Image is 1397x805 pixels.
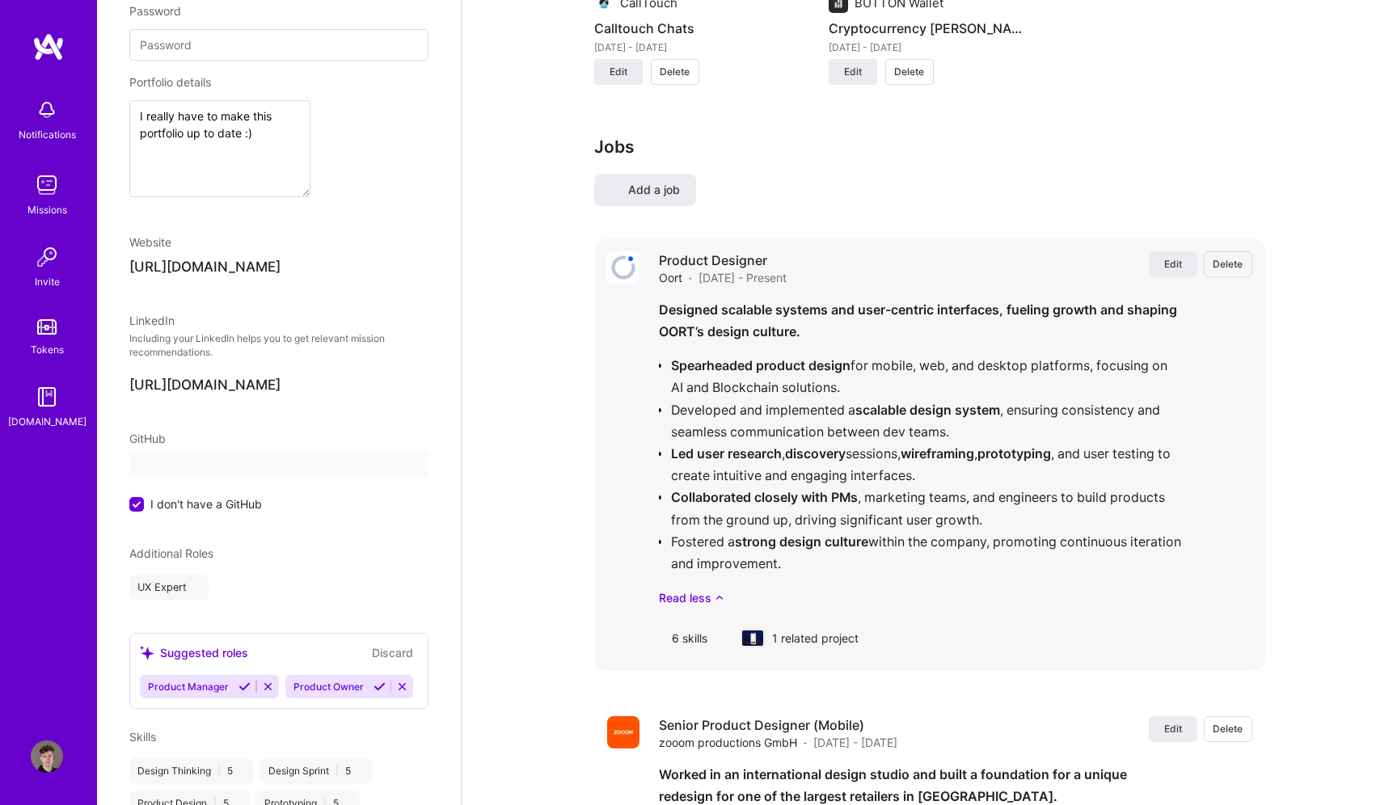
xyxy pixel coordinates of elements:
input: Password [129,29,428,61]
button: Edit [1149,716,1197,742]
div: Suggested roles [140,644,248,661]
button: Delete [1204,716,1252,742]
img: guide book [31,381,63,413]
span: · [689,269,692,286]
h4: Calltouch Chats [594,18,796,39]
span: Product Owner [293,681,364,693]
span: Delete [660,65,690,79]
img: Invite [31,241,63,273]
div: [DATE] - [DATE] [594,39,796,56]
span: Product Manager [148,681,229,693]
span: Oort [659,269,682,286]
img: Company logo [607,716,639,748]
i: icon PlusBlack [610,185,622,196]
span: Add a job [610,182,680,198]
i: icon ArrowUpSecondaryDark [715,589,724,606]
a: User Avatar [27,740,67,773]
div: Design Thinking 5 [129,758,254,784]
div: Missions [27,201,67,218]
div: Tokens [31,341,64,358]
img: Oort [742,630,763,647]
span: [DATE] - Present [698,269,787,286]
button: Add a job [594,174,696,206]
i: Accept [238,681,251,693]
img: tokens [37,319,57,335]
div: Portfolio details [129,74,428,91]
span: Website [129,235,171,249]
button: Discard [367,643,418,662]
span: · [804,734,807,751]
i: Reject [396,681,408,693]
span: Delete [1213,257,1243,271]
a: Read less [659,589,1252,606]
button: Delete [885,59,934,85]
span: Edit [844,65,862,79]
button: Edit [594,59,643,85]
i: icon Close [358,769,364,774]
span: I don't have a GitHub [150,495,262,512]
span: Edit [1164,257,1182,271]
span: Delete [1213,722,1243,735]
span: zooom productions GmbH [659,734,797,751]
textarea: I really have to make this portfolio up to date :) [129,100,310,197]
div: 1 related project [727,619,872,658]
button: Edit [1149,251,1197,277]
img: bell [31,94,63,126]
button: Delete [651,59,699,85]
h4: Product Designer [659,251,787,269]
span: | [336,765,339,778]
img: Company logo [607,251,639,284]
span: Edit [1164,722,1182,735]
img: teamwork [31,169,63,201]
span: Edit [610,65,627,79]
span: GitHub [129,432,166,445]
span: Additional Roles [129,546,213,560]
p: Including your LinkedIn helps you to get relevant mission recommendations. [129,332,428,360]
h3: Jobs [594,137,1265,157]
button: Edit [829,59,877,85]
div: 6 skills [659,619,720,658]
i: icon Close [240,769,246,774]
button: Delete [1204,251,1252,277]
span: LinkedIn [129,314,175,327]
h4: Senior Product Designer (Mobile) [659,716,897,734]
span: | [217,765,221,778]
div: Password [129,2,428,19]
img: User Avatar [31,740,63,773]
i: icon Close [194,585,200,592]
input: http://... [129,255,428,280]
div: Invite [35,273,60,290]
span: Delete [894,65,924,79]
div: Design Sprint 5 [260,758,372,784]
i: icon SuggestedTeams [140,646,154,660]
div: Notifications [19,126,76,143]
span: [DATE] - [DATE] [813,734,897,751]
i: Reject [262,681,274,693]
span: Skills [129,730,156,744]
div: [DOMAIN_NAME] [8,413,87,430]
img: logo [32,32,65,61]
h4: Cryptocurrency [PERSON_NAME] & Widget [829,18,1031,39]
div: UX Expert [129,575,209,601]
i: Accept [374,681,386,693]
div: [DATE] - [DATE] [829,39,1031,56]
